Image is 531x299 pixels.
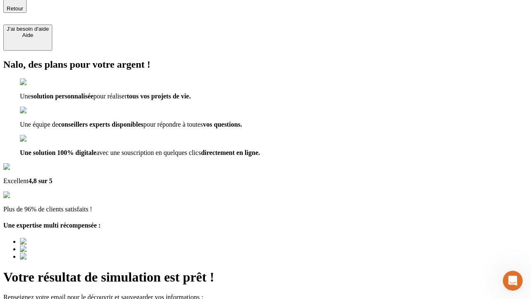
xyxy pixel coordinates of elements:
span: solution personnalisée [31,93,94,100]
div: J’ai besoin d'aide [7,26,49,32]
iframe: Intercom live chat [503,271,523,291]
span: Une équipe de [20,121,58,128]
div: Aide [7,32,49,38]
span: Retour [7,5,23,12]
img: Best savings advice award [20,245,97,253]
span: tous vos projets de vie. [127,93,191,100]
img: checkmark [20,78,56,86]
span: Une [20,93,31,100]
span: directement en ligne. [201,149,260,156]
h4: Une expertise multi récompensée : [3,222,528,229]
h2: Nalo, des plans pour votre argent ! [3,59,528,70]
span: vos questions. [203,121,242,128]
span: Une solution 100% digitale [20,149,96,156]
span: pour répondre à toutes [144,121,203,128]
img: checkmark [20,107,56,114]
img: checkmark [20,135,56,142]
img: Best savings advice award [20,253,97,260]
span: Excellent [3,177,28,184]
h1: Votre résultat de simulation est prêt ! [3,270,528,285]
img: Google Review [3,163,51,171]
span: conseillers experts disponibles [58,121,143,128]
button: J’ai besoin d'aideAide [3,25,52,51]
span: avec une souscription en quelques clics [96,149,201,156]
img: reviews stars [3,191,44,199]
span: pour réaliser [93,93,127,100]
img: Best savings advice award [20,238,97,245]
span: 4,8 sur 5 [28,177,52,184]
p: Plus de 96% de clients satisfaits ! [3,206,528,213]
